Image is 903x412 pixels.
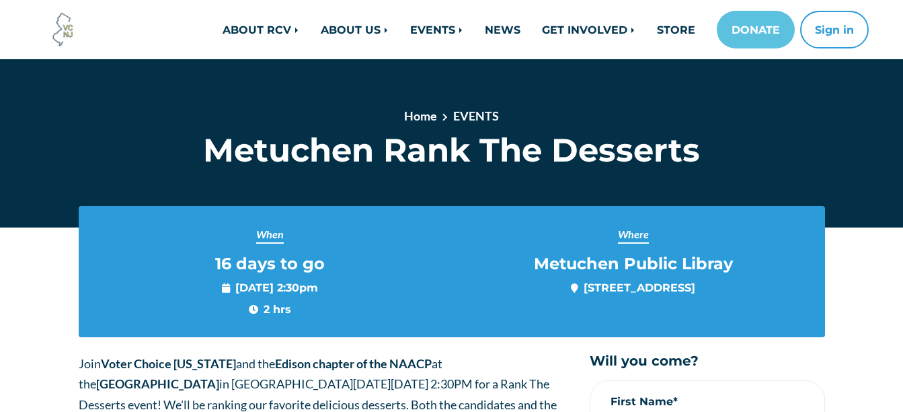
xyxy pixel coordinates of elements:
img: Voter Choice NJ [45,11,81,48]
span: Join and the at the [79,356,442,392]
span: 2 hrs [249,301,291,317]
strong: Edison chapter of the NAACP [275,356,432,371]
span: Where [618,226,649,244]
button: Sign in or sign up [800,11,869,48]
a: ABOUT RCV [212,16,310,43]
a: NEWS [474,16,531,43]
a: DONATE [717,11,795,48]
section: Event info [79,206,825,337]
span: in [GEOGRAPHIC_DATA] [96,376,353,391]
a: GET INVOLVED [531,16,646,43]
a: EVENTS [399,16,474,43]
span: When [256,226,284,244]
span: Metuchen Public Libray [534,254,733,274]
a: [STREET_ADDRESS] [584,281,695,294]
strong: Voter Choice [US_STATE] [101,356,236,371]
nav: breadcrumb [222,107,680,131]
span: [DATE] 2:30pm [222,279,318,296]
a: ABOUT US [310,16,399,43]
nav: Main navigation [164,11,869,48]
h1: Metuchen Rank The Desserts [174,131,729,170]
strong: [GEOGRAPHIC_DATA] [96,376,219,391]
a: STORE [646,16,706,43]
span: 16 days to go [215,254,325,274]
a: Home [404,108,437,123]
a: EVENTS [453,108,499,123]
h5: Will you come? [590,353,825,370]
